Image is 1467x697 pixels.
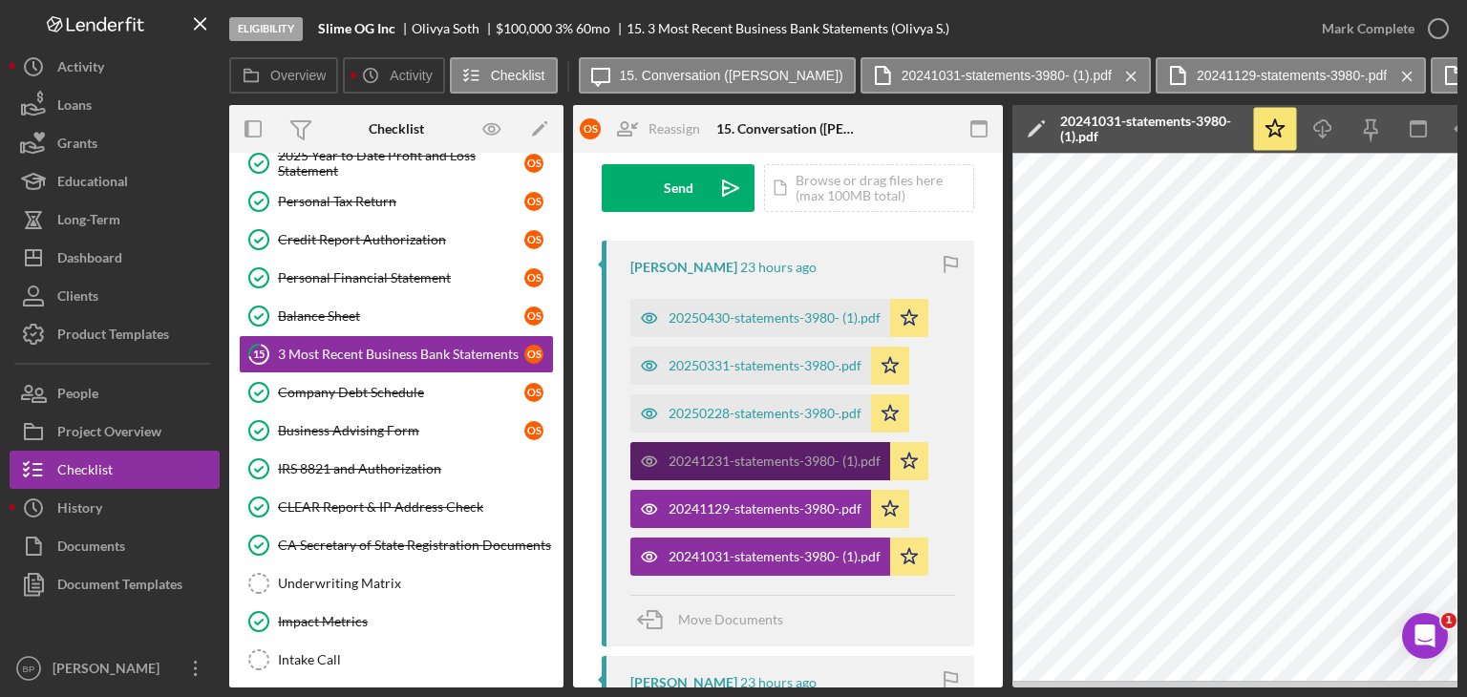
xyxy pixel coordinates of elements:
[239,144,554,182] a: 2025 Year to Date Profit and Loss StatementOS
[740,260,817,275] time: 2025-09-30 00:42
[57,48,104,91] div: Activity
[10,48,220,86] a: Activity
[57,277,98,320] div: Clients
[10,162,220,201] button: Educational
[602,164,755,212] button: Send
[664,164,693,212] div: Send
[278,499,553,515] div: CLEAR Report & IP Address Check
[10,649,220,687] button: BP[PERSON_NAME]
[57,201,120,243] div: Long-Term
[524,230,543,249] div: O S
[229,57,338,94] button: Overview
[524,306,543,326] div: O S
[669,358,861,373] div: 20250331-statements-3980-.pdf
[1303,10,1457,48] button: Mark Complete
[678,611,783,627] span: Move Documents
[229,17,303,41] div: Eligibility
[239,564,554,602] a: Underwriting Matrix
[57,239,122,282] div: Dashboard
[57,315,169,358] div: Product Templates
[10,277,220,315] button: Clients
[630,260,737,275] div: [PERSON_NAME]
[390,68,432,83] label: Activity
[648,110,700,148] div: Reassign
[579,57,856,94] button: 15. Conversation ([PERSON_NAME])
[669,454,881,469] div: 20241231-statements-3980- (1).pdf
[576,21,610,36] div: 60 mo
[524,154,543,173] div: O S
[278,148,524,179] div: 2025 Year to Date Profit and Loss Statement
[10,527,220,565] button: Documents
[278,461,553,476] div: IRS 8821 and Authorization
[239,297,554,335] a: Balance SheetOS
[278,652,553,667] div: Intake Call
[278,347,524,362] div: 3 Most Recent Business Bank Statements
[57,451,113,494] div: Checklist
[278,614,553,629] div: Impact Metrics
[48,649,172,692] div: [PERSON_NAME]
[861,57,1151,94] button: 20241031-statements-3980- (1).pdf
[10,412,220,451] button: Project Overview
[1156,57,1426,94] button: 20241129-statements-3980-.pdf
[278,308,524,324] div: Balance Sheet
[1060,114,1242,144] div: 20241031-statements-3980- (1).pdf
[278,194,524,209] div: Personal Tax Return
[669,406,861,421] div: 20250228-statements-3980-.pdf
[239,373,554,412] a: Company Debt ScheduleOS
[239,450,554,488] a: IRS 8821 and Authorization
[57,86,92,129] div: Loans
[491,68,545,83] label: Checklist
[580,118,601,139] div: O S
[10,315,220,353] a: Product Templates
[270,68,326,83] label: Overview
[318,21,395,36] b: Slime OG Inc
[524,383,543,402] div: O S
[10,565,220,603] a: Document Templates
[57,527,125,570] div: Documents
[278,385,524,400] div: Company Debt Schedule
[10,201,220,239] button: Long-Term
[239,221,554,259] a: Credit Report AuthorizationOS
[239,259,554,297] a: Personal Financial StatementOS
[496,20,552,36] span: $100,000
[239,335,554,373] a: 153 Most Recent Business Bank StatementsOS
[524,192,543,211] div: O S
[239,412,554,450] a: Business Advising FormOS
[10,374,220,412] button: People
[740,675,817,690] time: 2025-09-30 00:42
[253,348,265,360] tspan: 15
[902,68,1112,83] label: 20241031-statements-3980- (1).pdf
[627,21,949,36] div: 15. 3 Most Recent Business Bank Statements (Olivya S.)
[278,576,553,591] div: Underwriting Matrix
[239,602,554,641] a: Impact Metrics
[1402,613,1448,659] iframe: Intercom live chat
[524,421,543,440] div: O S
[278,538,553,553] div: CA Secretary of State Registration Documents
[669,549,881,564] div: 20241031-statements-3980- (1).pdf
[278,270,524,285] div: Personal Financial Statement
[57,565,182,608] div: Document Templates
[10,86,220,124] button: Loans
[57,412,161,455] div: Project Overview
[239,641,554,679] a: Intake Call
[57,124,97,167] div: Grants
[10,239,220,277] button: Dashboard
[630,299,928,337] button: 20250430-statements-3980- (1).pdf
[620,68,843,83] label: 15. Conversation ([PERSON_NAME])
[630,675,737,690] div: [PERSON_NAME]
[278,232,524,247] div: Credit Report Authorization
[369,121,424,137] div: Checklist
[630,538,928,576] button: 20241031-statements-3980- (1).pdf
[1322,10,1414,48] div: Mark Complete
[57,374,98,417] div: People
[630,347,909,385] button: 20250331-statements-3980-.pdf
[239,182,554,221] a: Personal Tax ReturnOS
[1197,68,1387,83] label: 20241129-statements-3980-.pdf
[570,110,719,148] button: OSReassign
